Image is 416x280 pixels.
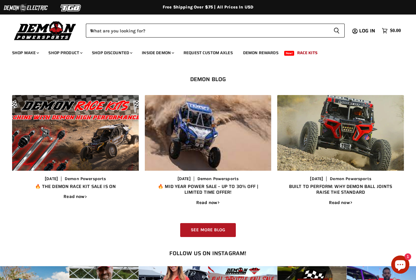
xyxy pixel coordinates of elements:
[63,194,87,199] a: read 🔥 The Demon Race Kit Sale Is On
[15,76,402,82] h2: Demon Blog
[3,2,48,14] img: Demon Electric Logo 2
[329,200,353,205] a: read Built to Perform: Why Demon Ball Joints Raise the Standard
[35,183,116,190] a: 🔥 The Demon Race Kit Sale Is On
[326,176,371,181] span: Demon Powersports
[158,183,258,196] a: 🔥 Mid Year Power Sale – Up to 30% Off | Limited Time Offer!
[48,2,94,14] img: TGB Logo 2
[284,51,294,56] span: New!
[86,24,329,38] input: When autocomplete results are available use up and down arrows to review and enter to select
[379,26,404,35] a: $0.00
[329,24,345,38] button: Search
[196,200,220,205] a: read 🔥 Mid Year Power Sale – Up to 30% Off | Limited Time Offer!
[12,20,78,41] img: Demon Powersports
[137,47,178,59] a: Inside Demon
[45,176,58,181] span: [DATE]
[289,183,392,196] a: Built to Perform: Why Demon Ball Joints Raise the Standard
[61,176,106,181] span: Demon Powersports
[293,47,322,59] a: Race Kits
[8,47,43,59] a: Shop Make
[179,47,237,59] a: Request Custom Axles
[194,176,239,181] span: Demon Powersports
[86,24,345,38] form: Product
[122,249,294,257] h2: FOLLOW US ON INSTAGRAM!
[44,47,86,59] a: Shop Product
[239,47,283,59] a: Demon Rewards
[390,28,401,34] span: $0.00
[87,47,136,59] a: Shop Discounted
[359,27,375,35] span: Log in
[389,255,411,275] inbox-online-store-chat: Shopify online store chat
[8,44,399,59] ul: Main menu
[177,176,191,181] span: [DATE]
[180,223,236,237] a: See more Blog
[356,28,379,34] a: Log in
[310,176,323,181] span: [DATE]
